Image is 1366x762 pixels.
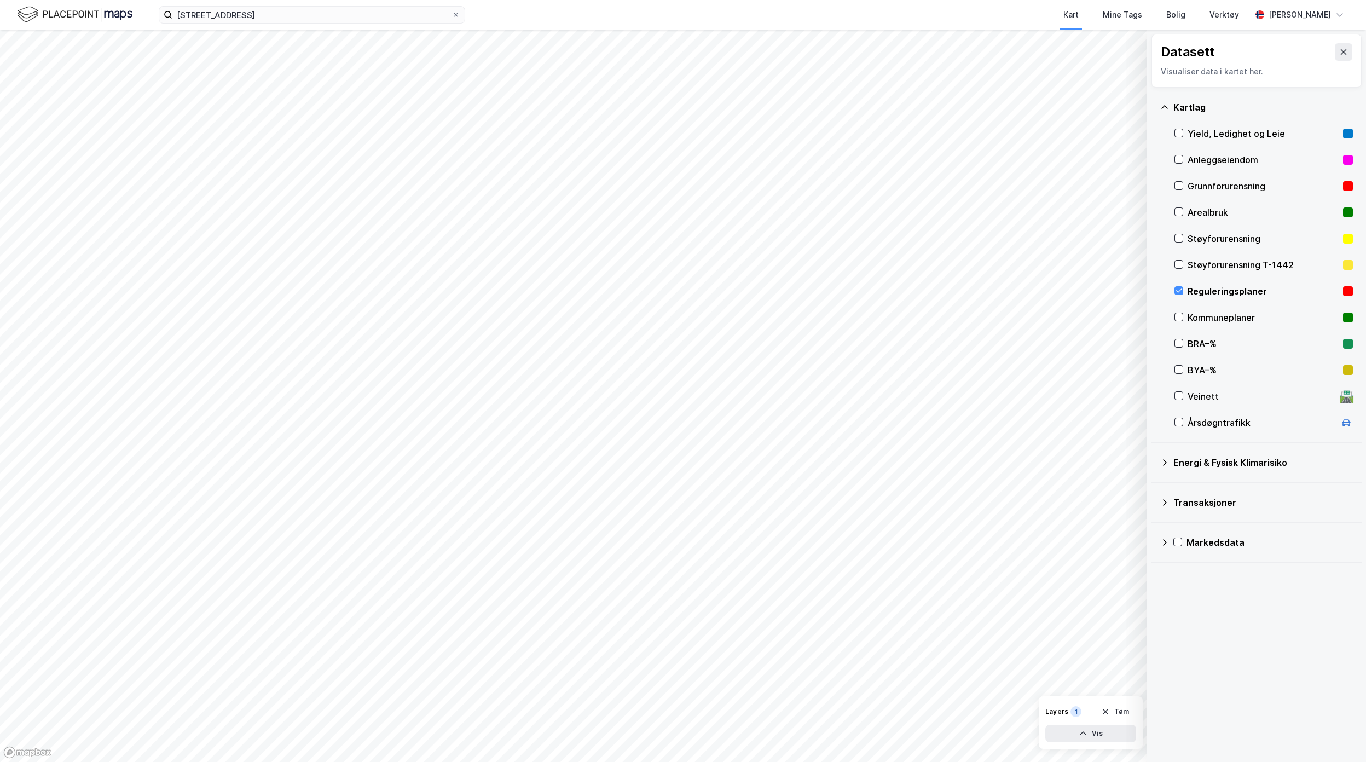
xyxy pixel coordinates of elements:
[18,5,132,24] img: logo.f888ab2527a4732fd821a326f86c7f29.svg
[1311,709,1366,762] div: Kontrollprogram for chat
[1103,8,1142,21] div: Mine Tags
[1186,536,1353,549] div: Markedsdata
[1166,8,1185,21] div: Bolig
[1070,706,1081,717] div: 1
[1339,389,1354,403] div: 🛣️
[1045,707,1068,716] div: Layers
[1188,258,1339,272] div: Støyforurensning T-1442
[1173,101,1353,114] div: Kartlag
[1188,180,1339,193] div: Grunnforurensning
[1188,363,1339,377] div: BYA–%
[1188,311,1339,324] div: Kommuneplaner
[1045,725,1136,742] button: Vis
[1311,709,1366,762] iframe: Chat Widget
[1188,337,1339,350] div: BRA–%
[1188,232,1339,245] div: Støyforurensning
[1188,390,1335,403] div: Veinett
[1188,285,1339,298] div: Reguleringsplaner
[1094,703,1136,720] button: Tøm
[1173,496,1353,509] div: Transaksjoner
[3,746,51,759] a: Mapbox homepage
[1269,8,1331,21] div: [PERSON_NAME]
[1188,153,1339,166] div: Anleggseiendom
[1161,65,1352,78] div: Visualiser data i kartet her.
[172,7,452,23] input: Søk på adresse, matrikkel, gårdeiere, leietakere eller personer
[1209,8,1239,21] div: Verktøy
[1063,8,1079,21] div: Kart
[1188,416,1335,429] div: Årsdøgntrafikk
[1161,43,1215,61] div: Datasett
[1188,127,1339,140] div: Yield, Ledighet og Leie
[1188,206,1339,219] div: Arealbruk
[1173,456,1353,469] div: Energi & Fysisk Klimarisiko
